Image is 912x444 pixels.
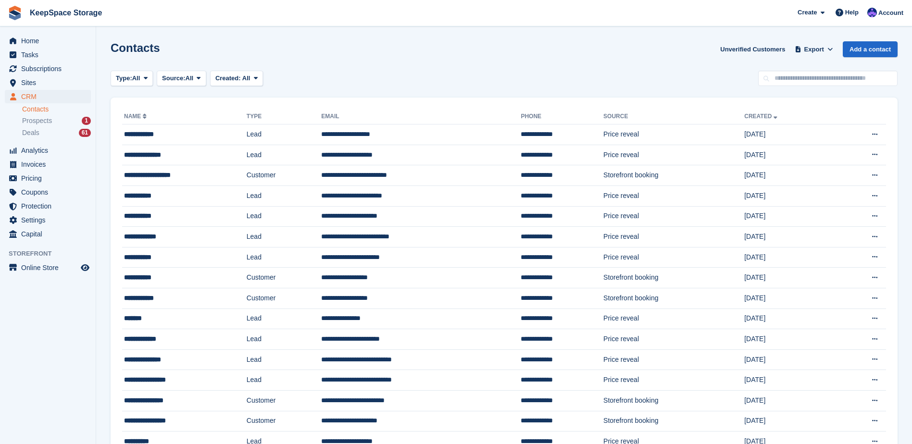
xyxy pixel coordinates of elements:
td: Price reveal [603,185,744,206]
a: Preview store [79,262,91,273]
a: menu [5,199,91,213]
td: [DATE] [744,165,834,186]
div: 61 [79,129,91,137]
a: menu [5,213,91,227]
span: Deals [22,128,39,137]
td: Storefront booking [603,165,744,186]
td: [DATE] [744,349,834,370]
button: Source: All [157,71,206,86]
td: Lead [247,370,322,391]
td: [DATE] [744,268,834,288]
td: [DATE] [744,185,834,206]
td: [DATE] [744,247,834,268]
span: Source: [162,74,185,83]
span: All [186,74,194,83]
a: menu [5,48,91,62]
td: Price reveal [603,370,744,391]
span: Account [878,8,903,18]
td: Customer [247,390,322,411]
span: Prospects [22,116,52,125]
span: Protection [21,199,79,213]
td: Lead [247,206,322,227]
th: Source [603,109,744,124]
span: Online Store [21,261,79,274]
a: menu [5,172,91,185]
td: Price reveal [603,247,744,268]
a: KeepSpace Storage [26,5,106,21]
a: menu [5,62,91,75]
img: Chloe Clark [867,8,877,17]
a: menu [5,144,91,157]
td: Customer [247,288,322,308]
a: menu [5,158,91,171]
td: Lead [247,145,322,165]
span: Tasks [21,48,79,62]
td: Lead [247,349,322,370]
button: Export [793,41,835,57]
td: [DATE] [744,390,834,411]
td: Price reveal [603,227,744,247]
a: Unverified Customers [716,41,789,57]
button: Created: All [210,71,263,86]
td: Customer [247,268,322,288]
td: Storefront booking [603,411,744,432]
td: Customer [247,165,322,186]
td: Customer [247,411,322,432]
td: Storefront booking [603,268,744,288]
span: Invoices [21,158,79,171]
td: [DATE] [744,370,834,391]
span: Export [804,45,824,54]
td: Lead [247,308,322,329]
td: Lead [247,247,322,268]
td: Lead [247,185,322,206]
th: Type [247,109,322,124]
span: Type: [116,74,132,83]
td: Price reveal [603,124,744,145]
span: Capital [21,227,79,241]
h1: Contacts [111,41,160,54]
td: Storefront booking [603,390,744,411]
th: Email [321,109,521,124]
td: [DATE] [744,227,834,247]
td: Storefront booking [603,288,744,308]
a: Name [124,113,149,120]
span: Settings [21,213,79,227]
span: All [242,74,250,82]
span: Sites [21,76,79,89]
td: Price reveal [603,308,744,329]
td: [DATE] [744,124,834,145]
td: [DATE] [744,145,834,165]
td: [DATE] [744,308,834,329]
a: menu [5,185,91,199]
td: [DATE] [744,288,834,308]
a: Prospects 1 [22,116,91,126]
a: Contacts [22,105,91,114]
button: Type: All [111,71,153,86]
a: Add a contact [843,41,898,57]
span: Help [845,8,859,17]
td: [DATE] [744,206,834,227]
span: All [132,74,140,83]
a: menu [5,261,91,274]
td: Lead [247,329,322,350]
a: menu [5,90,91,103]
span: Created: [215,74,241,82]
td: [DATE] [744,329,834,350]
td: Price reveal [603,349,744,370]
th: Phone [521,109,603,124]
span: Storefront [9,249,96,259]
a: menu [5,76,91,89]
a: Deals 61 [22,128,91,138]
span: Create [798,8,817,17]
span: Home [21,34,79,48]
td: Price reveal [603,329,744,350]
td: Lead [247,124,322,145]
td: Price reveal [603,145,744,165]
td: [DATE] [744,411,834,432]
span: Analytics [21,144,79,157]
td: Price reveal [603,206,744,227]
div: 1 [82,117,91,125]
span: Pricing [21,172,79,185]
span: Subscriptions [21,62,79,75]
a: Created [744,113,779,120]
